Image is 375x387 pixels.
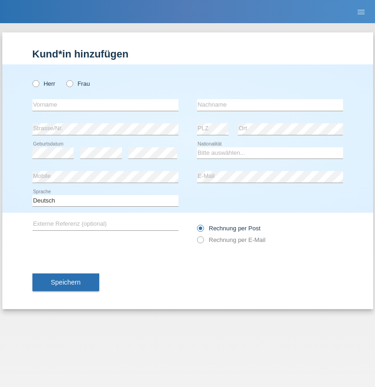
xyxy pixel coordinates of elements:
input: Herr [32,80,38,86]
span: Speichern [51,279,81,286]
label: Rechnung per E-Mail [197,236,266,243]
input: Frau [66,80,72,86]
a: menu [352,9,370,14]
h1: Kund*in hinzufügen [32,48,343,60]
label: Rechnung per Post [197,225,261,232]
button: Speichern [32,273,99,291]
i: menu [356,7,366,17]
label: Frau [66,80,90,87]
input: Rechnung per Post [197,225,203,236]
input: Rechnung per E-Mail [197,236,203,248]
label: Herr [32,80,56,87]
